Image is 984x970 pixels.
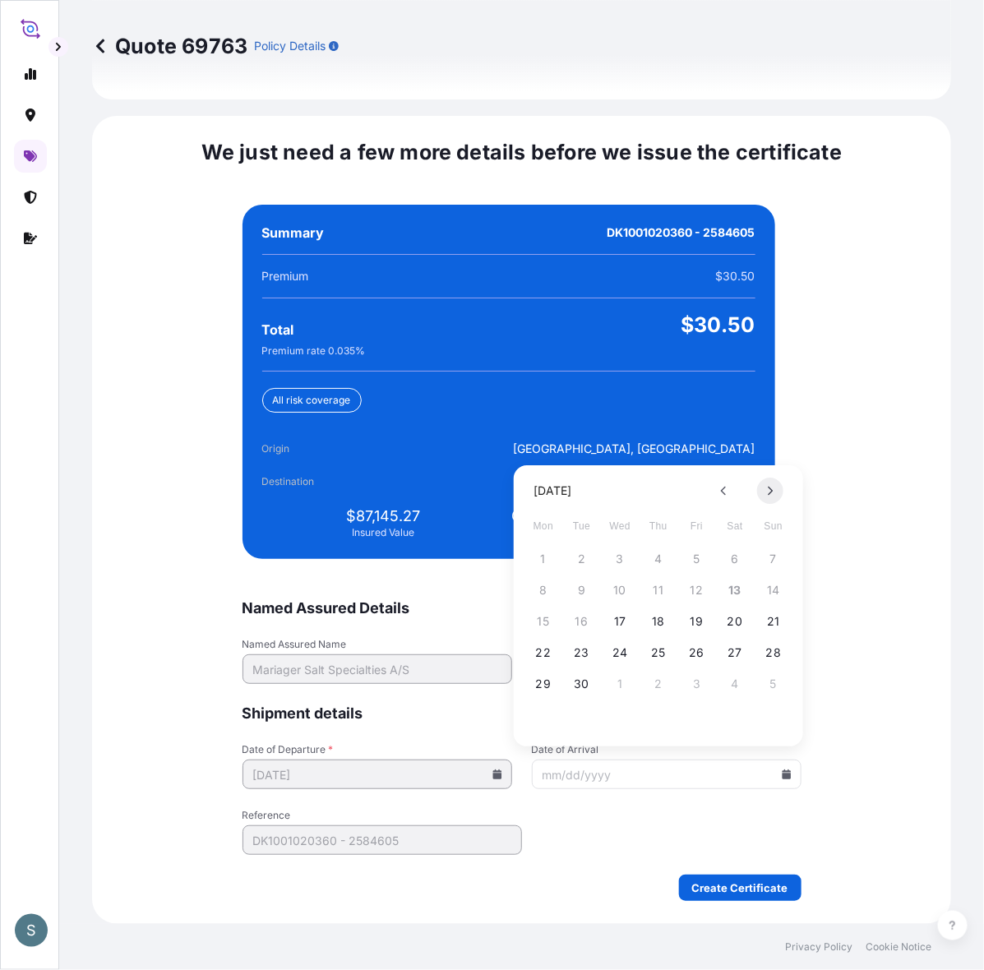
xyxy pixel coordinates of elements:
span: $30.50 [716,268,755,284]
button: 5 [760,671,787,697]
a: Privacy Policy [785,940,852,954]
span: DK1001020360 - 2584605 [607,224,755,241]
button: Create Certificate [679,875,802,901]
span: $87,145.27 [347,506,421,526]
span: Named Assured Details [243,598,802,618]
button: 24 [607,640,633,666]
span: Monday [529,510,558,543]
div: All risk coverage [262,388,362,413]
button: 28 [760,640,787,666]
button: 19 [684,608,710,635]
span: Sunday [759,510,788,543]
button: 20 [722,608,748,635]
button: 29 [530,671,557,697]
input: Your internal reference [243,825,522,855]
span: Premium [262,268,309,284]
span: Total [262,321,294,338]
span: Insured Value [353,526,415,539]
span: [GEOGRAPHIC_DATA], [GEOGRAPHIC_DATA] [514,441,755,457]
span: Reference [243,809,522,822]
button: 2 [645,671,672,697]
p: Policy Details [254,38,326,54]
span: Premium rate 0.035 % [262,344,366,358]
span: Shipment details [243,704,802,723]
span: S [26,922,36,939]
button: 17 [607,608,633,635]
p: Quote 69763 [92,33,247,59]
p: Create Certificate [692,880,788,896]
span: Wednesday [605,510,635,543]
button: 23 [569,640,595,666]
button: 27 [722,640,748,666]
button: 30 [569,671,595,697]
span: General Cargo/Hazardous Material [512,506,755,526]
span: Destination [262,473,354,490]
span: We just need a few more details before we issue the certificate [201,139,843,165]
button: 3 [684,671,710,697]
button: 21 [760,608,787,635]
button: 1 [607,671,633,697]
span: Tuesday [567,510,597,543]
span: Date of Departure [243,743,512,756]
span: Named Assured Name [243,638,512,651]
span: $30.50 [681,312,755,338]
span: Origin [262,441,354,457]
span: Friday [682,510,712,543]
button: 25 [645,640,672,666]
button: 22 [530,640,557,666]
input: mm/dd/yyyy [243,760,512,789]
span: Saturday [720,510,750,543]
button: 18 [645,608,672,635]
span: Thursday [644,510,673,543]
button: 4 [722,671,748,697]
div: [DATE] [534,481,572,501]
a: Cookie Notice [866,940,931,954]
input: mm/dd/yyyy [532,760,802,789]
button: 26 [684,640,710,666]
span: Summary [262,224,325,241]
